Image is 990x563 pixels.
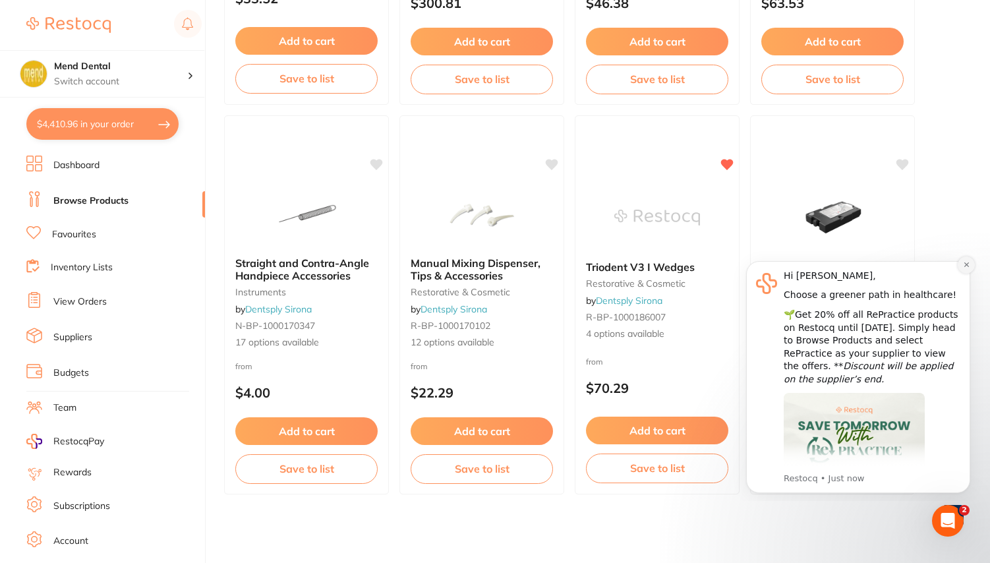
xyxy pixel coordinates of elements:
a: Rewards [53,466,92,479]
img: Straight and Contra-Angle Handpiece Accessories [264,181,349,247]
span: Straight and Contra-Angle Handpiece Accessories [235,256,369,281]
small: restorative & cosmetic [411,287,553,297]
span: Triodent V3 I Wedges [586,260,695,274]
a: View Orders [53,295,107,309]
span: Manual Mixing Dispenser, Tips & Accessories [411,256,540,281]
p: $70.29 [586,380,728,396]
a: Dashboard [53,159,100,172]
a: Suppliers [53,331,92,344]
h4: Mend Dental [54,60,187,73]
a: Dentsply Sirona [421,303,487,315]
a: 1 [943,502,964,529]
a: Account [53,535,88,548]
small: restorative & cosmetic [586,278,728,289]
span: by [586,295,662,307]
img: Primeprint Splint | Dental resin | Splints, night guards, retainers [790,185,875,251]
span: 12 options available [411,336,553,349]
p: $22.29 [411,385,553,400]
img: Restocq Logo [26,17,111,33]
button: Add to cart [586,28,728,55]
a: Subscriptions [53,500,110,513]
a: Browse Products [53,194,129,208]
a: Dentsply Sirona [245,303,312,315]
p: $4.00 [235,385,378,400]
span: from [586,357,603,367]
a: Favourites [52,228,96,241]
span: 2 [959,505,970,516]
span: N-BP-1000170347 [235,320,315,332]
span: by [411,303,487,315]
button: Add to cart [761,28,904,55]
span: from [235,361,252,371]
b: Straight and Contra-Angle Handpiece Accessories [235,257,378,281]
button: Save to list [761,65,904,94]
button: Add to cart [586,417,728,444]
span: R-BP-1000170102 [411,320,490,332]
a: RestocqPay [26,434,104,449]
span: RestocqPay [53,435,104,448]
a: Dentsply Sirona [596,295,662,307]
button: Save to list [586,65,728,94]
button: Save to list [411,65,553,94]
img: RestocqPay [26,434,42,449]
span: from [411,361,428,371]
img: Triodent V3 I Wedges [614,185,700,251]
button: Save to list [235,454,378,483]
span: 17 options available [235,336,378,349]
button: Add to cart [235,417,378,445]
span: R-BP-1000186007 [586,311,666,323]
a: Team [53,401,76,415]
img: Mend Dental [20,61,47,87]
button: Add to cart [411,28,553,55]
a: Inventory Lists [51,261,113,274]
button: Save to list [235,64,378,93]
iframe: Intercom notifications message [726,249,990,501]
img: Manual Mixing Dispenser, Tips & Accessories [439,181,525,247]
button: $4,410.96 in your order [26,108,179,140]
iframe: Intercom live chat [932,505,964,537]
p: Switch account [54,75,187,88]
span: by [235,303,312,315]
a: Budgets [53,367,89,380]
button: Save to list [411,454,553,483]
small: instruments [235,287,378,297]
b: Triodent V3 I Wedges [586,261,728,273]
button: Add to cart [411,417,553,445]
b: Manual Mixing Dispenser, Tips & Accessories [411,257,553,281]
a: Restocq Logo [26,10,111,40]
button: Save to list [586,454,728,483]
button: Add to cart [235,27,378,55]
span: 4 options available [586,328,728,341]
